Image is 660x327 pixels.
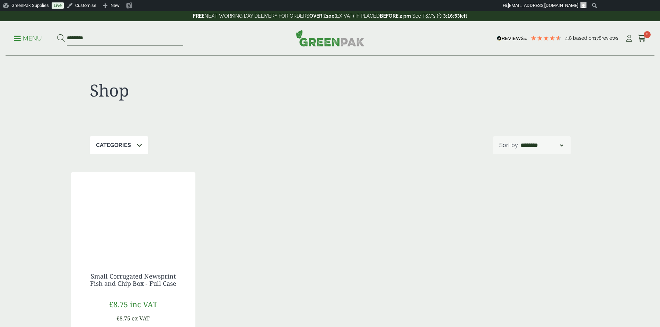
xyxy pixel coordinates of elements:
[130,299,157,309] span: inc VAT
[519,141,564,149] select: Shop order
[412,13,435,19] a: See T&C's
[52,2,64,9] a: Live
[508,3,578,8] span: [EMAIL_ADDRESS][DOMAIN_NAME]
[460,13,467,19] span: left
[14,34,42,41] a: Menu
[96,141,131,149] p: Categories
[530,35,562,41] div: 4.78 Stars
[601,35,618,41] span: reviews
[497,36,527,41] img: REVIEWS.io
[116,315,130,322] span: £8.75
[637,33,646,44] a: 0
[380,13,411,19] strong: BEFORE 2 pm
[309,13,335,19] strong: OVER £100
[109,299,128,309] span: £8.75
[637,35,646,42] i: Cart
[132,315,150,322] span: ex VAT
[443,13,460,19] span: 3:16:53
[594,35,601,41] span: 178
[193,13,204,19] strong: FREE
[499,141,518,149] p: Sort by
[90,80,330,100] h1: Shop
[573,35,594,41] span: Based on
[565,35,573,41] span: 4.8
[644,31,651,38] span: 0
[90,272,176,288] a: Small Corrugated Newsprint Fish and Chip Box - Full Case
[14,34,42,43] p: Menu
[296,30,364,46] img: GreenPak Supplies
[625,35,633,42] i: My Account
